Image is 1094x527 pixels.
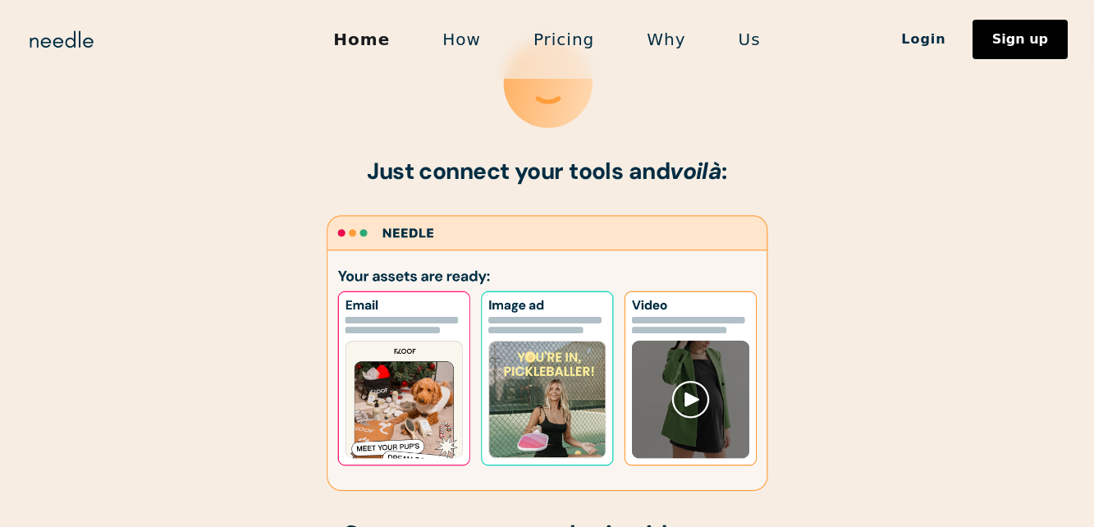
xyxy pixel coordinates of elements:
[875,25,973,53] a: Login
[992,33,1048,46] div: Sign up
[507,22,620,57] a: Pricing
[620,22,712,57] a: Why
[712,22,787,57] a: Us
[973,20,1068,59] a: Sign up
[307,22,416,57] a: Home
[416,22,507,57] a: How
[670,156,721,186] em: voilà
[367,156,727,186] strong: Just connect your tools and :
